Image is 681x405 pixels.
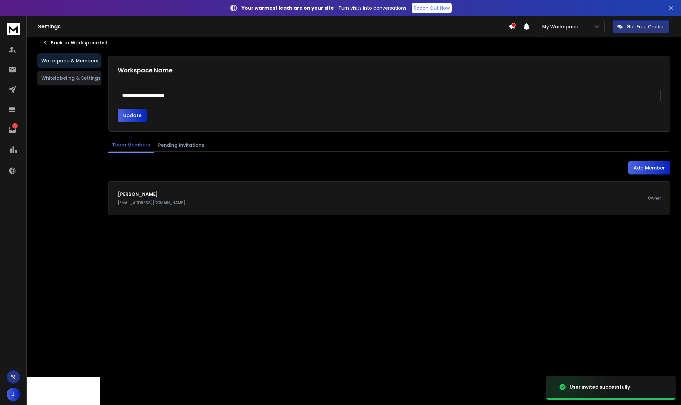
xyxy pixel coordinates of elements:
button: Pending Invitations [154,138,208,152]
a: 1 [6,123,19,136]
p: [EMAIL_ADDRESS][DOMAIN_NAME] [118,200,185,206]
h1: [PERSON_NAME] [118,191,185,197]
button: Update [118,109,147,122]
strong: Your warmest leads are on your site [242,5,334,11]
h1: Workspace Name [118,66,661,75]
div: User invited successfully [570,384,630,390]
p: Reach Out Now [414,5,450,11]
button: J [7,388,20,401]
button: Whitelabeling & Settings [37,71,101,85]
button: Add Member [628,161,670,174]
p: – Turn visits into conversations [242,5,406,11]
p: 1 [12,123,18,128]
button: Team Members [108,137,154,153]
button: Workspace & Members [37,53,101,68]
p: Get Free Credits [627,23,665,30]
a: Back to Workspace List [43,39,108,46]
button: Get Free Credits [613,20,669,33]
p: My Workspace [542,23,581,30]
p: Back to Workspace List [51,39,108,46]
a: Reach Out Now [412,3,452,13]
button: Back to Workspace List [37,36,113,49]
p: Owner [648,195,661,201]
img: logo [7,23,20,35]
h1: Settings [38,23,508,31]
